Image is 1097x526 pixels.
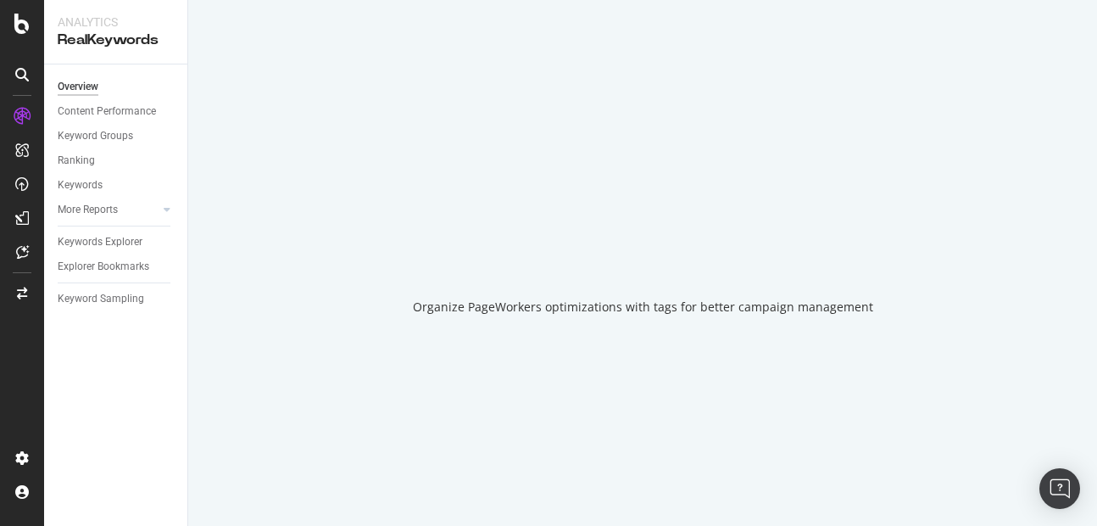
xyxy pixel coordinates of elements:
[58,152,175,170] a: Ranking
[58,233,175,251] a: Keywords Explorer
[58,176,175,194] a: Keywords
[58,201,159,219] a: More Reports
[58,14,174,31] div: Analytics
[58,78,175,96] a: Overview
[58,201,118,219] div: More Reports
[58,290,144,308] div: Keyword Sampling
[58,233,142,251] div: Keywords Explorer
[413,299,873,316] div: Organize PageWorkers optimizations with tags for better campaign management
[58,258,175,276] a: Explorer Bookmarks
[58,78,98,96] div: Overview
[58,31,174,50] div: RealKeywords
[58,127,175,145] a: Keyword Groups
[582,210,704,271] div: animation
[58,103,156,120] div: Content Performance
[58,176,103,194] div: Keywords
[58,152,95,170] div: Ranking
[58,290,175,308] a: Keyword Sampling
[58,103,175,120] a: Content Performance
[1039,468,1080,509] div: Open Intercom Messenger
[58,127,133,145] div: Keyword Groups
[58,258,149,276] div: Explorer Bookmarks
